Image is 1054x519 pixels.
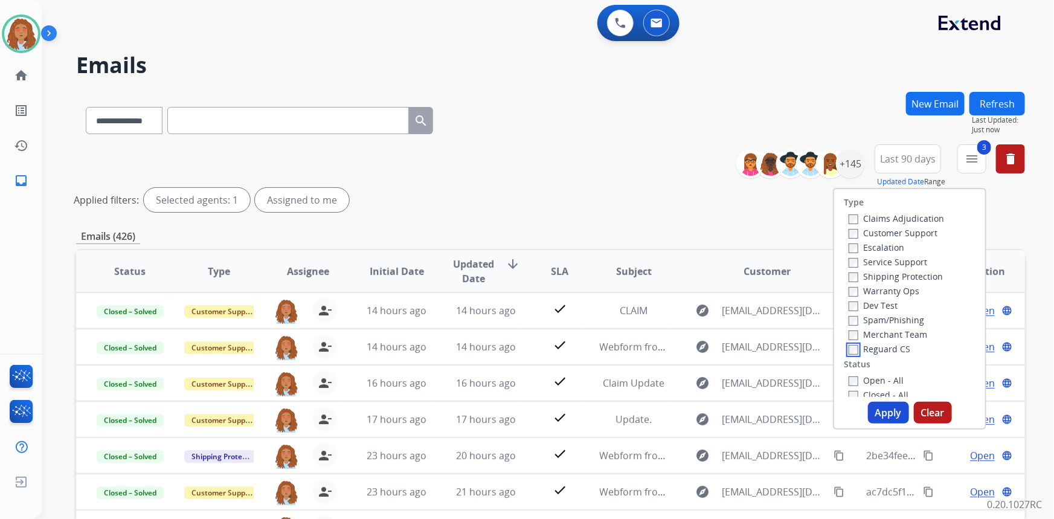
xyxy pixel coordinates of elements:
[868,402,909,424] button: Apply
[274,407,298,433] img: agent-avatar
[849,229,858,239] input: Customer Support
[370,264,424,279] span: Initial Date
[875,144,941,173] button: Last 90 days
[553,446,567,461] mat-icon: check
[844,196,864,208] label: Type
[970,485,995,499] span: Open
[551,264,568,279] span: SLA
[987,497,1042,512] p: 0.20.1027RC
[1001,305,1012,316] mat-icon: language
[849,389,908,401] label: Closed - All
[849,376,858,386] input: Open - All
[906,92,965,115] button: New Email
[318,340,332,354] mat-icon: person_remove
[880,156,936,161] span: Last 90 days
[367,485,426,498] span: 23 hours ago
[616,264,652,279] span: Subject
[849,214,858,224] input: Claims Adjudication
[722,303,827,318] span: [EMAIL_ADDRESS][DOMAIN_NAME]
[367,449,426,462] span: 23 hours ago
[456,376,516,390] span: 16 hours ago
[923,486,934,497] mat-icon: content_copy
[849,256,927,268] label: Service Support
[970,448,995,463] span: Open
[553,301,567,316] mat-icon: check
[849,343,910,355] label: Reguard CS
[603,376,665,390] span: Claim Update
[849,301,858,311] input: Dev Test
[969,92,1025,115] button: Refresh
[184,341,263,354] span: Customer Support
[4,17,38,51] img: avatar
[696,412,710,427] mat-icon: explore
[696,303,710,318] mat-icon: explore
[274,480,298,505] img: agent-avatar
[849,375,904,386] label: Open - All
[620,304,648,317] span: CLAIM
[972,115,1025,125] span: Last Updated:
[849,314,924,326] label: Spam/Phishing
[722,448,827,463] span: [EMAIL_ADDRESS][DOMAIN_NAME]
[14,173,28,188] mat-icon: inbox
[834,450,844,461] mat-icon: content_copy
[318,303,332,318] mat-icon: person_remove
[97,305,164,318] span: Closed – Solved
[849,227,937,239] label: Customer Support
[456,449,516,462] span: 20 hours ago
[957,144,986,173] button: 3
[972,125,1025,135] span: Just now
[849,271,943,282] label: Shipping Protection
[184,414,263,427] span: Customer Support
[849,242,904,253] label: Escalation
[367,413,426,426] span: 17 hours ago
[274,335,298,360] img: agent-avatar
[97,486,164,499] span: Closed – Solved
[696,376,710,390] mat-icon: explore
[553,374,567,388] mat-icon: check
[849,272,858,282] input: Shipping Protection
[1001,341,1012,352] mat-icon: language
[287,264,329,279] span: Assignee
[318,448,332,463] mat-icon: person_remove
[553,338,567,352] mat-icon: check
[1001,486,1012,497] mat-icon: language
[97,378,164,390] span: Closed – Solved
[367,340,426,353] span: 14 hours ago
[616,413,652,426] span: Update.
[722,340,827,354] span: [EMAIL_ADDRESS][DOMAIN_NAME]
[849,300,898,311] label: Dev Test
[318,376,332,390] mat-icon: person_remove
[74,193,139,207] p: Applied filters:
[722,412,827,427] span: [EMAIL_ADDRESS][DOMAIN_NAME]
[114,264,146,279] span: Status
[14,103,28,118] mat-icon: list_alt
[97,450,164,463] span: Closed – Solved
[318,485,332,499] mat-icon: person_remove
[866,485,1049,498] span: ac7dc5f1-9c70-4793-a0f1-add8db1219d9
[414,114,428,128] mat-icon: search
[849,258,858,268] input: Service Support
[208,264,230,279] span: Type
[456,340,516,353] span: 14 hours ago
[977,140,991,155] span: 3
[744,264,791,279] span: Customer
[849,345,858,355] input: Reguard CS
[553,483,567,497] mat-icon: check
[849,330,858,340] input: Merchant Team
[965,152,979,166] mat-icon: menu
[600,485,873,498] span: Webform from [EMAIL_ADDRESS][DOMAIN_NAME] on [DATE]
[877,176,945,187] span: Range
[1001,450,1012,461] mat-icon: language
[97,414,164,427] span: Closed – Solved
[456,304,516,317] span: 14 hours ago
[866,449,1049,462] span: 2be34fee-1400-48d0-8380-03b14efa2539
[367,376,426,390] span: 16 hours ago
[600,340,873,353] span: Webform from [EMAIL_ADDRESS][DOMAIN_NAME] on [DATE]
[184,378,263,390] span: Customer Support
[849,329,927,340] label: Merchant Team
[696,448,710,463] mat-icon: explore
[255,188,349,212] div: Assigned to me
[76,229,140,244] p: Emails (426)
[722,485,827,499] span: [EMAIL_ADDRESS][DOMAIN_NAME]
[184,305,263,318] span: Customer Support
